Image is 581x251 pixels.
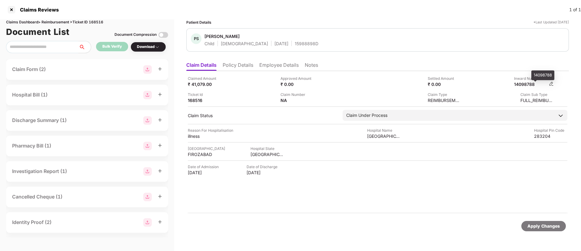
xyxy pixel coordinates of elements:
img: svg+xml;base64,PHN2ZyBpZD0iR3JvdXBfMjg4MTMiIGRhdGEtbmFtZT0iR3JvdXAgMjg4MTMiIHhtbG5zPSJodHRwOi8vd3... [143,218,152,227]
div: Investigation Report (1) [12,168,67,175]
div: Claim Type [428,92,461,97]
div: Patient Details [186,19,211,25]
span: plus [158,92,162,97]
li: Employee Details [259,62,299,71]
div: Hospital State [251,146,284,151]
div: [DATE] [274,41,288,46]
div: [PERSON_NAME] [204,33,240,39]
div: Inward Number [514,76,554,81]
div: Apply Changes [527,223,560,229]
span: plus [158,67,162,71]
div: Claimed Amount [188,76,221,81]
div: Claim Number [281,92,314,97]
div: Hospital Bill (1) [12,91,48,99]
div: [DATE] [247,170,280,175]
img: svg+xml;base64,PHN2ZyBpZD0iR3JvdXBfMjg4MTMiIGRhdGEtbmFtZT0iR3JvdXAgMjg4MTMiIHhtbG5zPSJodHRwOi8vd3... [143,116,152,125]
div: Ticket Id [188,92,221,97]
img: svg+xml;base64,PHN2ZyBpZD0iRHJvcGRvd24tMzJ4MzIiIHhtbG5zPSJodHRwOi8vd3d3LnczLm9yZy8yMDAwL3N2ZyIgd2... [155,45,160,49]
div: Cancelled Cheque (1) [12,193,62,201]
div: REIMBURSEMENT [428,97,461,103]
img: svg+xml;base64,PHN2ZyBpZD0iR3JvdXBfMjg4MTMiIGRhdGEtbmFtZT0iR3JvdXAgMjg4MTMiIHhtbG5zPSJodHRwOi8vd3... [143,142,152,150]
div: Claim Form (2) [12,66,46,73]
div: Bulk Verify [102,44,122,49]
li: Notes [305,62,318,71]
div: *Last Updated [DATE] [533,19,569,25]
div: Approved Amount [281,76,314,81]
img: svg+xml;base64,PHN2ZyBpZD0iRWRpdC0zMngzMiIgeG1sbnM9Imh0dHA6Ly93d3cudzMub3JnLzIwMDAvc3ZnIiB3aWR0aD... [549,81,554,86]
div: illness [188,133,221,139]
div: [GEOGRAPHIC_DATA] [367,133,400,139]
img: svg+xml;base64,PHN2ZyBpZD0iVG9nZ2xlLTMyeDMyIiB4bWxucz0iaHR0cDovL3d3dy53My5vcmcvMjAwMC9zdmciIHdpZH... [158,30,168,40]
div: FIROZABAD [188,151,221,157]
div: Date of Discharge [247,164,280,170]
div: 1 of 1 [569,6,581,13]
img: svg+xml;base64,PHN2ZyBpZD0iR3JvdXBfMjg4MTMiIGRhdGEtbmFtZT0iR3JvdXAgMjg4MTMiIHhtbG5zPSJodHRwOi8vd3... [143,91,152,99]
div: Download [137,44,160,50]
div: Discharge Summary (1) [12,117,67,124]
div: Claims Dashboard > Reimbursement > Ticket ID 168516 [6,19,168,25]
div: Date of Admission [188,164,221,170]
div: Claims Reviews [16,7,59,13]
div: 14098788 [531,70,554,80]
div: ₹ 0.00 [281,81,314,87]
div: [DEMOGRAPHIC_DATA] [221,41,268,46]
div: ₹ 41,079.00 [188,81,221,87]
span: plus [158,194,162,198]
span: plus [158,220,162,224]
li: Policy Details [223,62,253,71]
button: search [78,41,91,53]
div: 168516 [188,97,221,103]
div: Pharmacy Bill (1) [12,142,51,150]
div: PS [191,33,201,44]
div: [GEOGRAPHIC_DATA] [251,151,284,157]
span: plus [158,169,162,173]
div: Claim Status [188,113,337,118]
h1: Document List [6,25,70,39]
img: downArrowIcon [558,113,564,119]
div: 15988898D [295,41,318,46]
div: [DATE] [188,170,221,175]
div: FULL_REIMBURSEMENT [520,97,554,103]
div: Claim Under Process [346,112,387,119]
div: 14098788 [514,81,547,87]
div: Settled Amount [428,76,461,81]
div: Hospital Pin Code [534,127,567,133]
span: search [78,45,91,49]
div: ₹ 0.00 [428,81,461,87]
img: svg+xml;base64,PHN2ZyBpZD0iR3JvdXBfMjg4MTMiIGRhdGEtbmFtZT0iR3JvdXAgMjg4MTMiIHhtbG5zPSJodHRwOi8vd3... [143,193,152,201]
div: Reason For Hospitalisation [188,127,233,133]
span: plus [158,118,162,122]
span: plus [158,143,162,148]
li: Claim Details [186,62,217,71]
div: Claim Sub Type [520,92,554,97]
div: Hospital Name [367,127,400,133]
div: Identity Proof (2) [12,219,51,226]
img: svg+xml;base64,PHN2ZyBpZD0iR3JvdXBfMjg4MTMiIGRhdGEtbmFtZT0iR3JvdXAgMjg4MTMiIHhtbG5zPSJodHRwOi8vd3... [143,65,152,74]
div: 283204 [534,133,567,139]
div: Document Compression [115,32,157,38]
div: NA [281,97,314,103]
img: svg+xml;base64,PHN2ZyBpZD0iR3JvdXBfMjg4MTMiIGRhdGEtbmFtZT0iR3JvdXAgMjg4MTMiIHhtbG5zPSJodHRwOi8vd3... [143,167,152,176]
div: [GEOGRAPHIC_DATA] [188,146,225,151]
div: Child [204,41,214,46]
